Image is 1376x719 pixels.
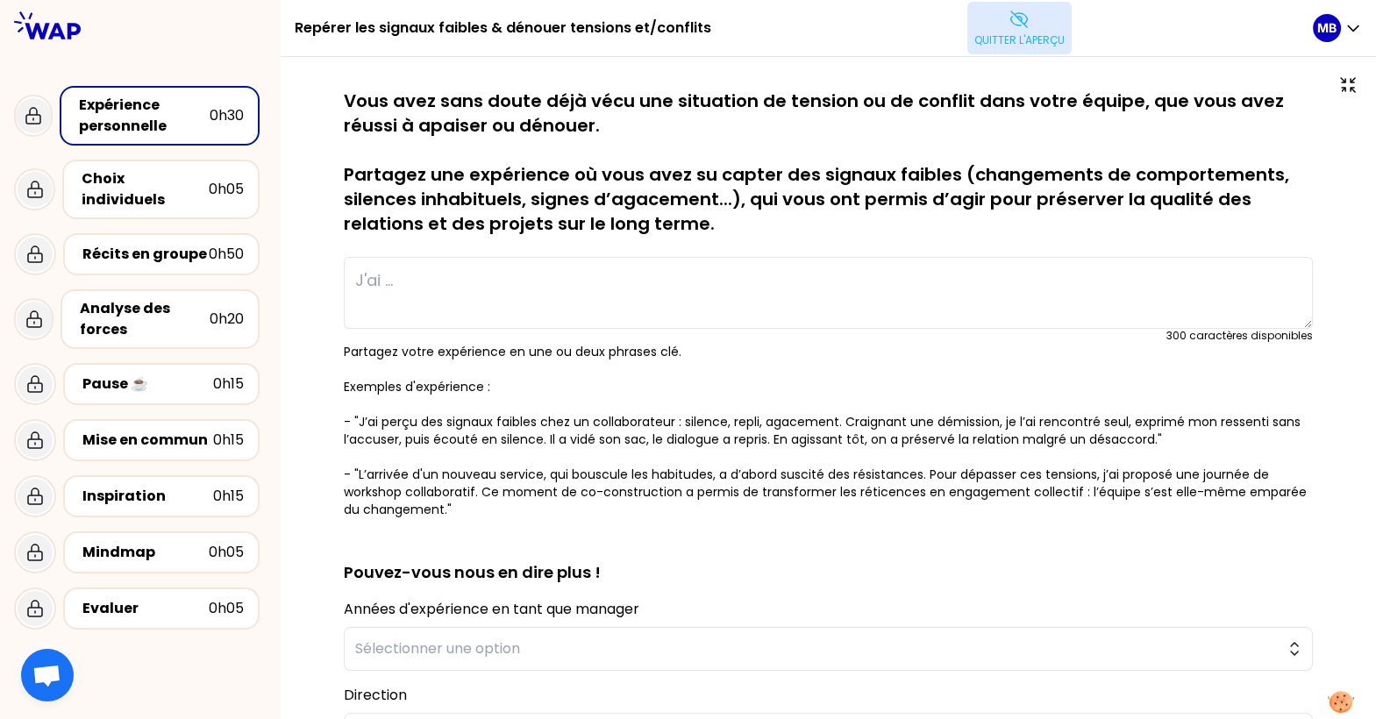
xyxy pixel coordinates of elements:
label: Direction [344,685,407,705]
div: 0h05 [209,542,244,563]
div: 0h30 [210,105,244,126]
div: 0h15 [213,486,244,507]
div: Analyse des forces [80,298,210,340]
div: Récits en groupe [82,244,209,265]
button: Sélectionner une option [344,627,1313,671]
p: MB [1317,19,1337,37]
span: Sélectionner une option [355,638,1277,659]
div: Inspiration [82,486,213,507]
h2: Pouvez-vous nous en dire plus ! [344,532,1313,585]
div: 0h50 [209,244,244,265]
div: Evaluer [82,598,209,619]
p: Partagez votre expérience en une ou deux phrases clé. Exemples d'expérience : - "J’ai perçu des s... [344,343,1313,518]
div: Choix individuels [82,168,209,210]
button: Quitter l'aperçu [967,2,1072,54]
div: Ouvrir le chat [21,649,74,701]
div: Mindmap [82,542,209,563]
div: 0h20 [210,309,244,330]
p: Vous avez sans doute déjà vécu une situation de tension ou de conflit dans votre équipe, que vous... [344,89,1313,236]
div: 0h05 [209,598,244,619]
div: 0h15 [213,374,244,395]
div: 0h05 [209,179,244,200]
div: Pause ☕️ [82,374,213,395]
p: Quitter l'aperçu [974,33,1065,47]
div: 300 caractères disponibles [1166,329,1313,343]
button: MB [1313,14,1362,42]
label: Années d'expérience en tant que manager [344,599,639,619]
div: Mise en commun [82,430,213,451]
div: 0h15 [213,430,244,451]
div: Expérience personnelle [79,95,210,137]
